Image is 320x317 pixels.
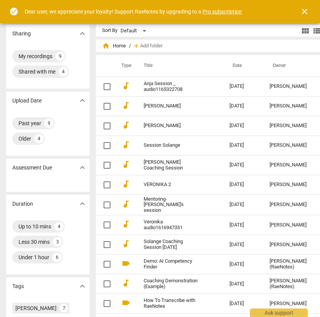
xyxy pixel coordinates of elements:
[144,103,202,109] a: [PERSON_NAME]
[223,235,263,255] td: [DATE]
[223,195,263,215] td: [DATE]
[53,237,62,247] div: 3
[129,43,131,49] span: /
[223,215,263,235] td: [DATE]
[78,199,87,208] span: expand_more
[250,309,308,317] div: Ask support
[301,26,310,35] span: view_module
[18,238,50,246] div: Less 30 mins
[270,123,317,129] div: [PERSON_NAME]
[121,278,131,288] span: audiotrack
[223,274,263,294] td: [DATE]
[12,30,31,38] p: Sharing
[121,101,131,110] span: audiotrack
[18,119,41,127] div: Past year
[223,96,263,116] td: [DATE]
[78,163,87,172] span: expand_more
[270,278,317,290] div: [PERSON_NAME] (RaeNotes)
[144,123,202,129] a: [PERSON_NAME]
[270,202,317,208] div: [PERSON_NAME]
[295,2,314,21] button: Close
[102,42,110,50] span: home
[270,84,317,89] div: [PERSON_NAME]
[121,239,131,248] span: audiotrack
[59,67,68,76] div: 4
[102,42,126,50] span: Home
[55,52,65,61] div: 9
[270,222,317,228] div: [PERSON_NAME]
[77,280,88,292] button: Show more
[144,239,202,250] a: Solange Coaching Session [DATE]
[25,8,242,16] div: Dear user, we appreciate your loyalty! Support RaeNotes by upgrading to a
[144,159,202,171] a: [PERSON_NAME] Coaching Session
[77,198,88,210] button: Show more
[121,140,131,149] span: audiotrack
[144,143,202,148] a: Session Solange
[77,162,88,173] button: Show more
[223,155,263,175] td: [DATE]
[223,255,263,274] td: [DATE]
[121,220,131,229] span: audiotrack
[115,55,134,77] th: Type
[78,29,87,38] span: expand_more
[144,278,202,290] a: Coaching Demonstration (Example)
[134,55,223,77] th: Title
[223,175,263,195] td: [DATE]
[121,121,131,130] span: audiotrack
[121,200,131,209] span: audiotrack
[270,162,317,168] div: [PERSON_NAME]
[121,25,149,37] div: Default
[121,298,131,307] span: videocam
[77,95,88,106] button: Show more
[300,7,309,16] span: close
[203,8,242,15] a: Pro subscription
[78,282,87,291] span: expand_more
[12,200,33,208] p: Duration
[18,253,49,261] div: Under 1 hour
[132,42,140,50] span: add
[121,81,131,91] span: audiotrack
[270,182,317,188] div: [PERSON_NAME]
[140,43,163,49] span: Add folder
[121,160,131,169] span: audiotrack
[144,298,202,309] a: How To Transcribe with RaeNotes
[270,258,317,270] div: [PERSON_NAME] (RaeNotes)
[12,282,24,290] p: Tags
[9,7,18,16] span: check_circle
[34,134,44,143] div: 4
[270,143,317,148] div: [PERSON_NAME]
[223,136,263,155] td: [DATE]
[223,294,263,314] td: [DATE]
[77,28,88,39] button: Show more
[102,28,117,34] div: Sort By
[12,164,52,172] p: Assessment Due
[12,97,42,105] p: Upload Date
[18,223,51,230] div: Up to 10 mins
[54,222,64,231] div: 4
[223,77,263,96] td: [DATE]
[18,68,55,75] div: Shared with me
[300,25,311,37] button: Tile view
[144,81,202,92] a: Anja Session _ audio1165322708
[144,196,202,214] a: Mentoring- [PERSON_NAME]'s session
[270,301,317,307] div: [PERSON_NAME]
[121,179,131,189] span: audiotrack
[52,253,62,262] div: 6
[44,119,54,128] div: 9
[15,304,57,312] div: [PERSON_NAME]
[270,242,317,248] div: [PERSON_NAME]
[270,103,317,109] div: [PERSON_NAME]
[144,219,202,231] a: Veronika audio1616947351
[144,258,202,270] a: Demo: AI Competency Finder
[18,52,52,60] div: My recordings
[144,182,202,188] a: VERONIKA 2
[18,135,31,143] div: Older
[121,259,131,268] span: videocam
[223,116,263,136] td: [DATE]
[60,304,68,312] div: 7
[223,55,263,77] th: Date
[78,96,87,105] span: expand_more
